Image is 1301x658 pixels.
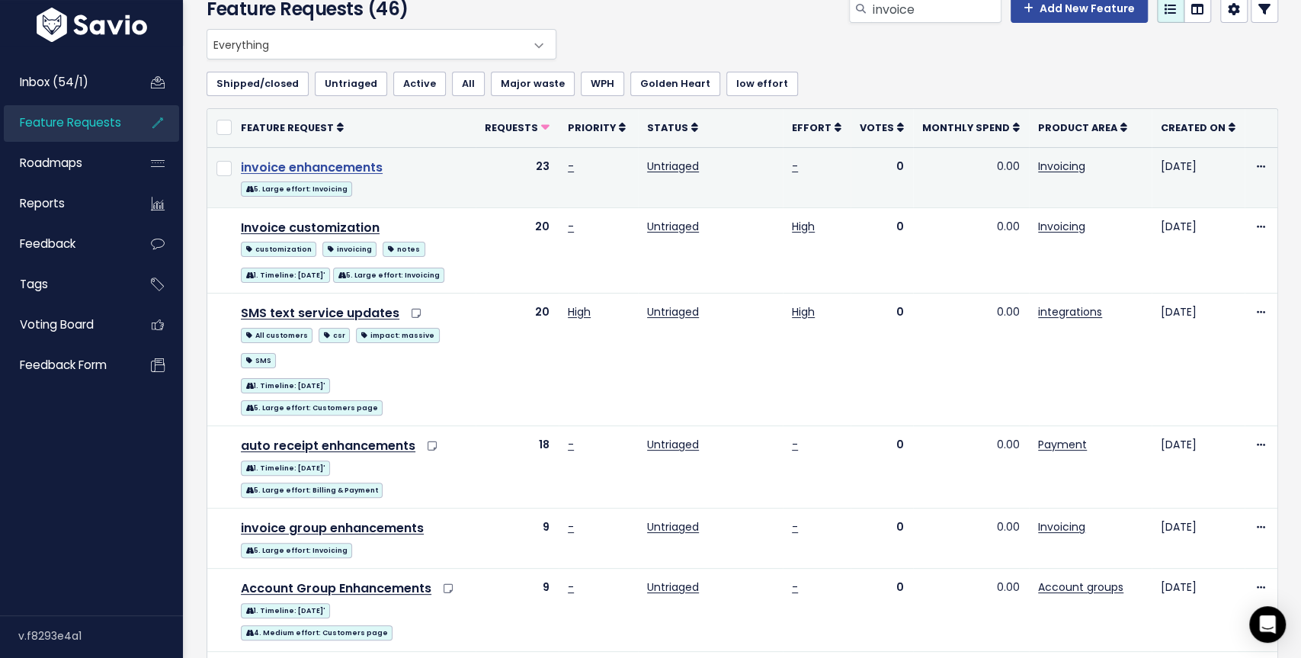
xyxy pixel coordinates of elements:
[1161,121,1226,134] span: Created On
[792,519,798,534] a: -
[241,461,330,476] span: 1. Timeline: [DATE]'
[792,219,815,234] a: High
[241,625,393,640] span: 4. Medium effort: Customers page
[476,147,559,207] td: 23
[1038,519,1085,534] a: Invoicing
[1038,579,1123,595] a: Account groups
[1038,120,1127,135] a: Product Area
[568,159,574,174] a: -
[792,304,815,319] a: High
[241,304,399,322] a: SMS text service updates
[792,437,798,452] a: -
[568,437,574,452] a: -
[241,325,312,344] a: All customers
[792,579,798,595] a: -
[4,226,127,262] a: Feedback
[1038,159,1085,174] a: Invoicing
[851,293,913,426] td: 0
[322,242,377,257] span: invoicing
[241,400,383,416] span: 5. Large effort: Customers page
[241,219,380,236] a: Invoice customization
[726,72,798,96] a: low effort
[241,265,330,284] a: 1. Timeline: [DATE]'
[476,426,559,509] td: 18
[356,325,439,344] a: impact: massive
[568,304,591,319] a: High
[1152,569,1245,651] td: [DATE]
[18,616,183,656] div: v.f8293e4a1
[647,304,699,319] a: Untriaged
[20,236,75,252] span: Feedback
[241,540,352,559] a: 5. Large effort: Invoicing
[476,293,559,426] td: 20
[207,72,1278,96] ul: Filter feature requests
[1249,606,1286,643] div: Open Intercom Messenger
[860,121,894,134] span: Votes
[913,293,1029,426] td: 0.00
[241,239,316,258] a: customization
[241,242,316,257] span: customization
[4,146,127,181] a: Roadmaps
[4,65,127,100] a: Inbox (54/1)
[647,579,699,595] a: Untriaged
[485,120,550,135] a: Requests
[568,121,616,134] span: Priority
[647,121,688,134] span: Status
[792,120,841,135] a: Effort
[393,72,446,96] a: Active
[333,265,444,284] a: 5. Large effort: Invoicing
[241,579,431,597] a: Account Group Enhancements
[20,316,94,332] span: Voting Board
[241,328,312,343] span: All customers
[568,519,574,534] a: -
[241,268,330,283] span: 1. Timeline: [DATE]'
[241,457,330,477] a: 1. Timeline: [DATE]'
[315,72,387,96] a: Untriaged
[207,30,525,59] span: Everything
[241,622,393,641] a: 4. Medium effort: Customers page
[485,121,538,134] span: Requests
[241,375,330,394] a: 1. Timeline: [DATE]'
[20,114,121,130] span: Feature Requests
[851,569,913,651] td: 0
[20,357,107,373] span: Feedback form
[647,120,698,135] a: Status
[1152,293,1245,426] td: [DATE]
[452,72,485,96] a: All
[568,219,574,234] a: -
[20,155,82,171] span: Roadmaps
[241,178,352,197] a: 5. Large effort: Invoicing
[922,121,1010,134] span: Monthly spend
[860,120,904,135] a: Votes
[4,105,127,140] a: Feature Requests
[383,239,425,258] a: notes
[630,72,720,96] a: Golden Heart
[1161,120,1235,135] a: Created On
[568,120,626,135] a: Priority
[647,437,699,452] a: Untriaged
[647,519,699,534] a: Untriaged
[4,186,127,221] a: Reports
[1152,509,1245,569] td: [DATE]
[1038,121,1117,134] span: Product Area
[792,121,832,134] span: Effort
[792,159,798,174] a: -
[1152,207,1245,293] td: [DATE]
[241,600,330,619] a: 1. Timeline: [DATE]'
[356,328,439,343] span: impact: massive
[241,353,276,368] span: SMS
[476,207,559,293] td: 20
[913,207,1029,293] td: 0.00
[1038,437,1087,452] a: Payment
[851,147,913,207] td: 0
[241,603,330,618] span: 1. Timeline: [DATE]'
[241,350,276,369] a: SMS
[241,543,352,558] span: 5. Large effort: Invoicing
[4,267,127,302] a: Tags
[4,348,127,383] a: Feedback form
[491,72,575,96] a: Major waste
[319,325,350,344] a: csr
[851,426,913,509] td: 0
[241,121,334,134] span: Feature Request
[241,483,383,498] span: 5. Large effort: Billing & Payment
